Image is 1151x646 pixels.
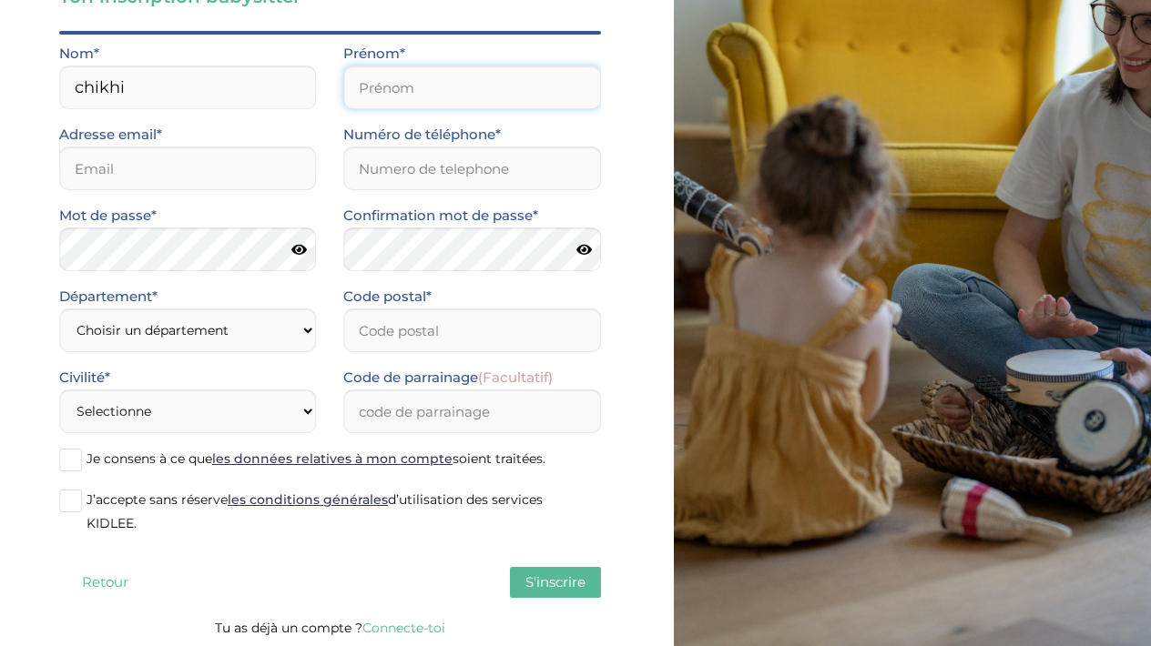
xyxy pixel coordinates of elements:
[525,573,586,590] span: S'inscrire
[343,204,538,227] label: Confirmation mot de passe*
[87,450,545,467] span: Je consens à ce que soient traitées.
[59,66,316,109] input: Nom
[59,146,316,190] input: Email
[343,42,405,66] label: Prénom*
[343,285,432,308] label: Code postal*
[343,308,600,352] input: Code postal
[478,368,553,386] span: (Facultatif)
[59,123,162,146] label: Adresse email*
[343,66,600,109] input: Prénom
[212,450,453,467] a: les données relatives à mon compte
[343,123,501,146] label: Numéro de téléphone*
[228,491,388,508] a: les conditions générales
[59,616,601,640] p: Tu as déjà un compte ?
[343,389,600,433] input: code de parrainage
[59,285,158,308] label: Département*
[59,204,157,227] label: Mot de passe*
[59,567,150,598] button: Retour
[59,366,110,389] label: Civilité*
[362,620,445,636] a: Connecte-toi
[343,366,553,389] label: Code de parrainage
[343,146,600,190] input: Numero de telephone
[510,567,601,598] button: S'inscrire
[87,491,543,531] span: J’accepte sans réserve d’utilisation des services KIDLEE.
